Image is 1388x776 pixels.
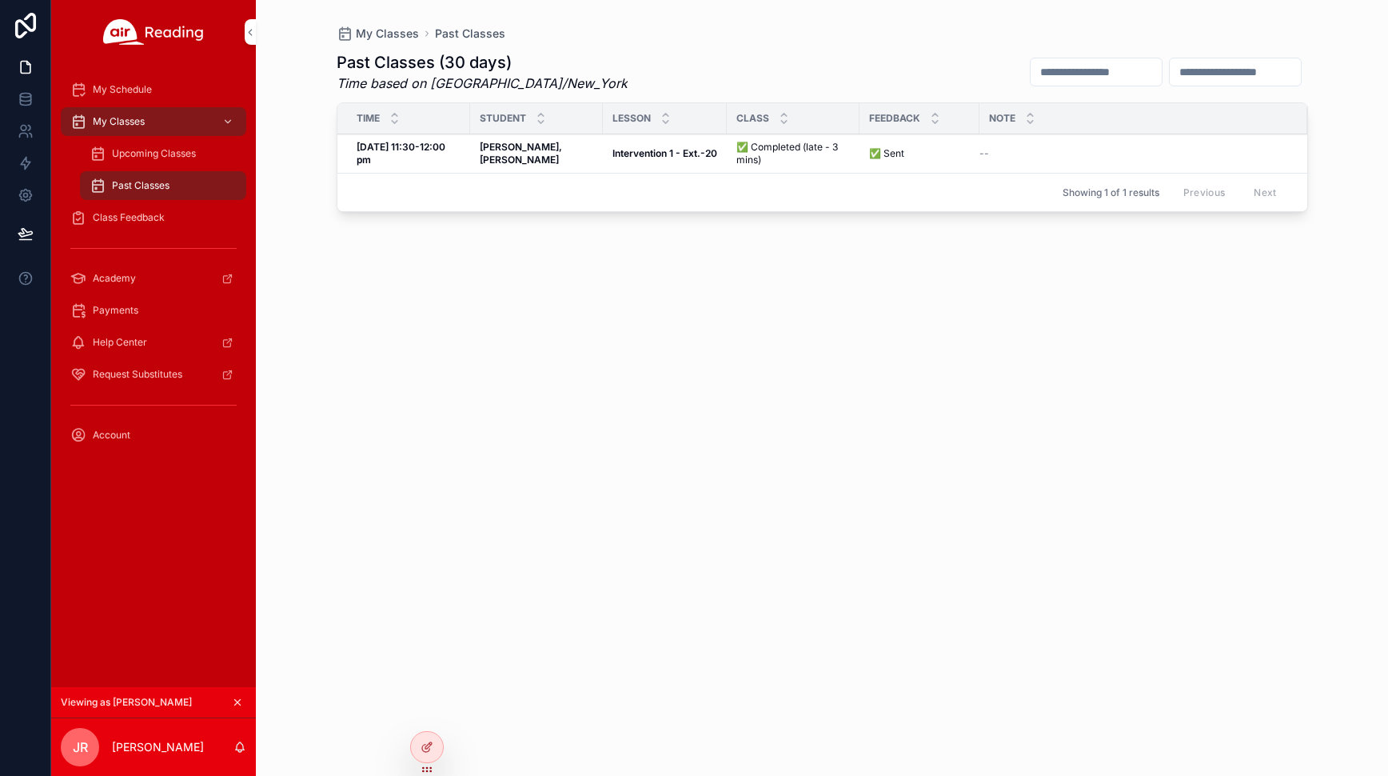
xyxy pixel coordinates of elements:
[61,264,246,293] a: Academy
[736,141,850,166] span: ✅ Completed (late - 3 mins)
[112,739,204,755] p: [PERSON_NAME]
[93,429,130,442] span: Account
[80,171,246,200] a: Past Classes
[61,328,246,357] a: Help Center
[112,179,170,192] span: Past Classes
[93,336,147,349] span: Help Center
[979,147,989,160] span: --
[612,112,651,125] span: Lesson
[61,107,246,136] a: My Classes
[61,296,246,325] a: Payments
[869,112,920,125] span: Feedback
[480,141,564,166] strong: [PERSON_NAME], [PERSON_NAME]
[356,26,419,42] span: My Classes
[103,19,204,45] img: App logo
[435,26,505,42] a: Past Classes
[869,147,904,160] span: ✅ Sent
[61,360,246,389] a: Request Substitutes
[61,421,246,450] a: Account
[93,83,152,96] span: My Schedule
[61,75,246,104] a: My Schedule
[93,304,138,317] span: Payments
[357,141,448,166] strong: [DATE] 11:30-12:00 pm
[736,112,769,125] span: Class
[61,696,192,709] span: Viewing as [PERSON_NAME]
[337,26,419,42] a: My Classes
[1063,186,1159,199] span: Showing 1 of 1 results
[357,112,380,125] span: Time
[612,147,717,159] strong: Intervention 1 - Ext.-20
[112,147,196,160] span: Upcoming Classes
[337,51,628,74] h1: Past Classes (30 days)
[80,139,246,168] a: Upcoming Classes
[93,115,145,128] span: My Classes
[93,211,165,224] span: Class Feedback
[480,112,526,125] span: Student
[73,738,88,757] span: JR
[61,203,246,232] a: Class Feedback
[989,112,1015,125] span: Note
[93,272,136,285] span: Academy
[51,64,256,470] div: scrollable content
[93,368,182,381] span: Request Substitutes
[337,74,628,93] em: Time based on [GEOGRAPHIC_DATA]/New_York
